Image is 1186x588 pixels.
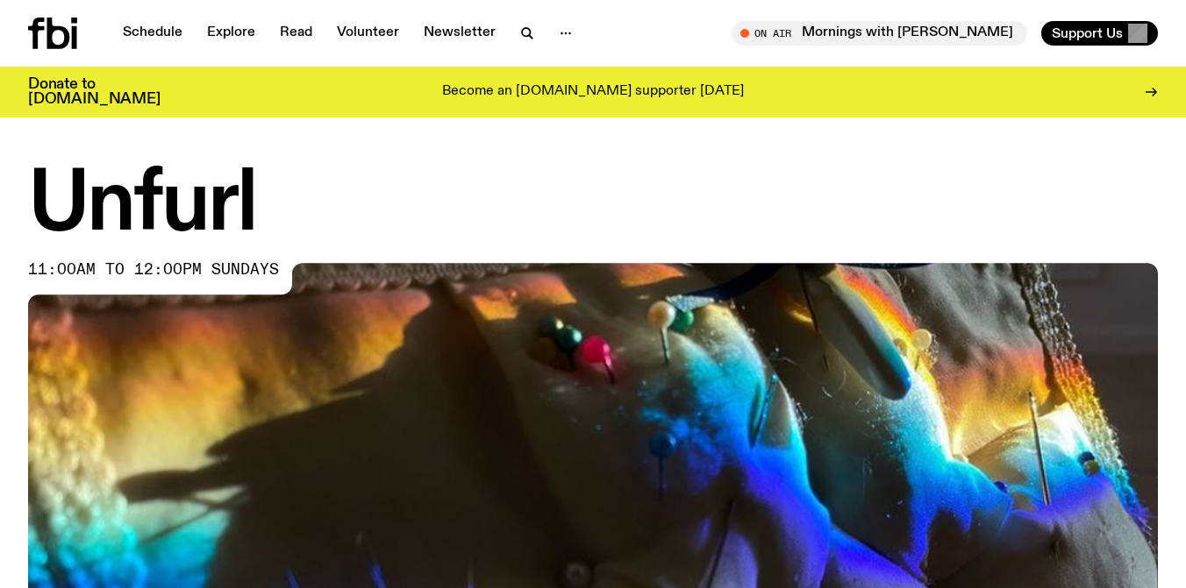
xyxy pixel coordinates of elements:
[196,21,266,46] a: Explore
[1052,25,1123,41] span: Support Us
[413,21,506,46] a: Newsletter
[112,21,193,46] a: Schedule
[1041,21,1158,46] button: Support Us
[28,263,279,277] span: 11:00am to 12:00pm sundays
[28,77,161,107] h3: Donate to [DOMAIN_NAME]
[442,84,744,100] p: Become an [DOMAIN_NAME] supporter [DATE]
[732,21,1027,46] button: On AirMornings with [PERSON_NAME]
[326,21,410,46] a: Volunteer
[28,166,1158,245] h1: Unfurl
[269,21,323,46] a: Read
